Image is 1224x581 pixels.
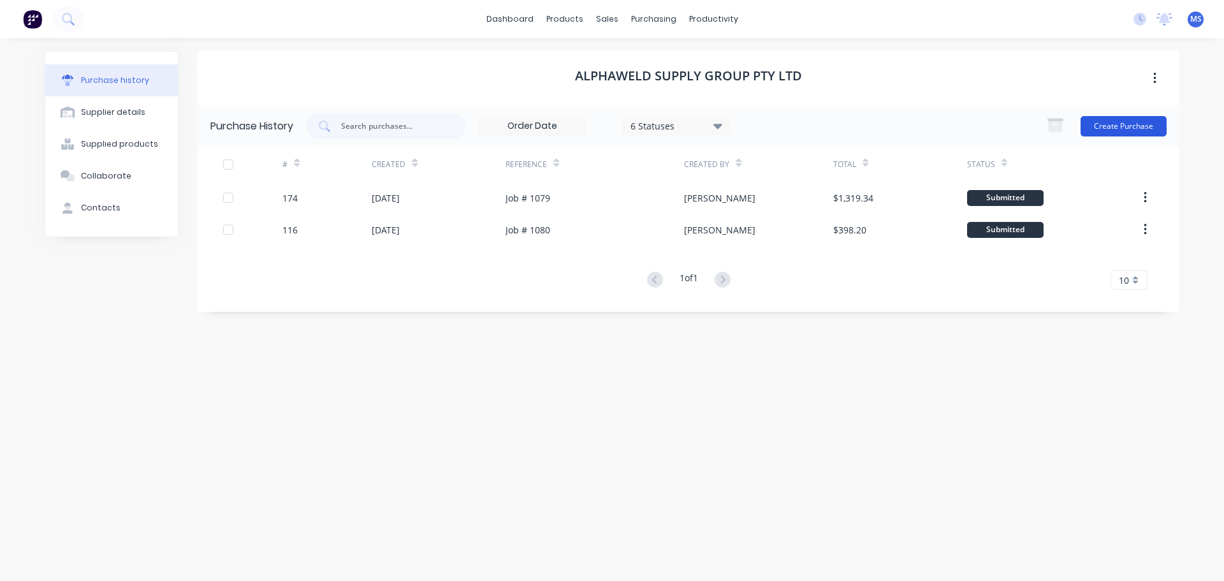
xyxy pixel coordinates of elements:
[506,223,550,237] div: Job # 1080
[967,222,1044,238] div: Submitted
[81,202,120,214] div: Contacts
[833,223,866,237] div: $398.20
[23,10,42,29] img: Factory
[45,160,178,192] button: Collaborate
[1081,116,1167,136] button: Create Purchase
[833,191,873,205] div: $1,319.34
[282,159,288,170] div: #
[210,119,293,134] div: Purchase History
[81,138,158,150] div: Supplied products
[683,10,745,29] div: productivity
[680,271,698,290] div: 1 of 1
[480,10,540,29] a: dashboard
[45,192,178,224] button: Contacts
[506,159,547,170] div: Reference
[81,170,131,182] div: Collaborate
[282,223,298,237] div: 116
[479,117,586,136] input: Order Date
[540,10,590,29] div: products
[1119,274,1129,287] span: 10
[81,75,149,86] div: Purchase history
[684,191,755,205] div: [PERSON_NAME]
[506,191,550,205] div: Job # 1079
[45,64,178,96] button: Purchase history
[282,191,298,205] div: 174
[625,10,683,29] div: purchasing
[833,159,856,170] div: Total
[684,223,755,237] div: [PERSON_NAME]
[590,10,625,29] div: sales
[967,190,1044,206] div: Submitted
[1190,13,1202,25] span: MS
[340,120,446,133] input: Search purchases...
[967,159,995,170] div: Status
[45,128,178,160] button: Supplied products
[372,191,400,205] div: [DATE]
[45,96,178,128] button: Supplier details
[630,119,722,132] div: 6 Statuses
[81,107,145,118] div: Supplier details
[684,159,729,170] div: Created By
[372,223,400,237] div: [DATE]
[372,159,405,170] div: Created
[575,68,802,84] h1: Alphaweld Supply Group Pty Ltd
